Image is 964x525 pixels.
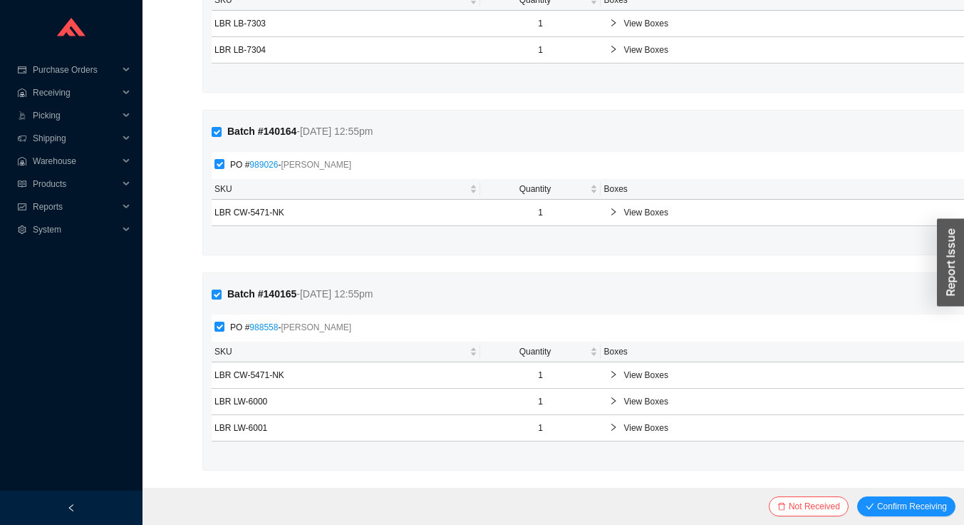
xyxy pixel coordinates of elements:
td: 1 [480,415,601,442]
td: LBR CW-5471-NK [212,362,480,389]
td: LBR LB-7303 [212,11,480,37]
span: Quantity [483,345,588,359]
strong: Batch # 140164 [227,126,296,137]
span: right [609,19,618,27]
a: 989026 [249,160,278,170]
th: Quantity sortable [480,179,601,200]
span: System [33,218,118,241]
span: right [609,423,618,432]
span: Shipping [33,127,118,150]
span: Receiving [33,81,118,104]
th: SKU sortable [212,179,480,200]
td: LBR LB-7304 [212,37,480,63]
span: Warehouse [33,150,118,173]
th: Quantity sortable [480,342,601,362]
span: PO # - [224,158,357,172]
td: 1 [480,37,601,63]
span: Not Received [789,499,840,514]
span: [PERSON_NAME] [281,322,351,332]
strong: Batch # 140165 [227,288,296,300]
span: Confirm Receiving [877,499,947,514]
span: Reports [33,195,118,218]
span: check [866,502,874,512]
span: right [609,45,618,53]
td: 1 [480,11,601,37]
span: Purchase Orders [33,58,118,81]
button: deleteNot Received [769,496,849,516]
td: LBR CW-5471-NK [212,200,480,226]
td: 1 [480,362,601,389]
span: fund [17,203,27,211]
span: PO # - [224,320,357,335]
span: Quantity [483,182,588,196]
span: right [609,397,618,405]
span: - [DATE] 12:55pm [296,126,373,137]
td: LBR LW-6000 [212,389,480,415]
button: checkConfirm Receiving [857,496,955,516]
a: 988558 [249,322,278,332]
td: 1 [480,200,601,226]
span: setting [17,225,27,234]
span: - [DATE] 12:55pm [296,288,373,300]
span: SKU [214,345,467,359]
span: credit-card [17,66,27,74]
td: LBR LW-6001 [212,415,480,442]
span: SKU [214,182,467,196]
span: right [609,370,618,379]
span: delete [777,502,786,512]
span: left [67,504,76,512]
span: Products [33,173,118,195]
th: SKU sortable [212,342,480,362]
span: [PERSON_NAME] [281,160,351,170]
span: read [17,180,27,188]
span: right [609,208,618,216]
td: 1 [480,389,601,415]
span: Picking [33,104,118,127]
